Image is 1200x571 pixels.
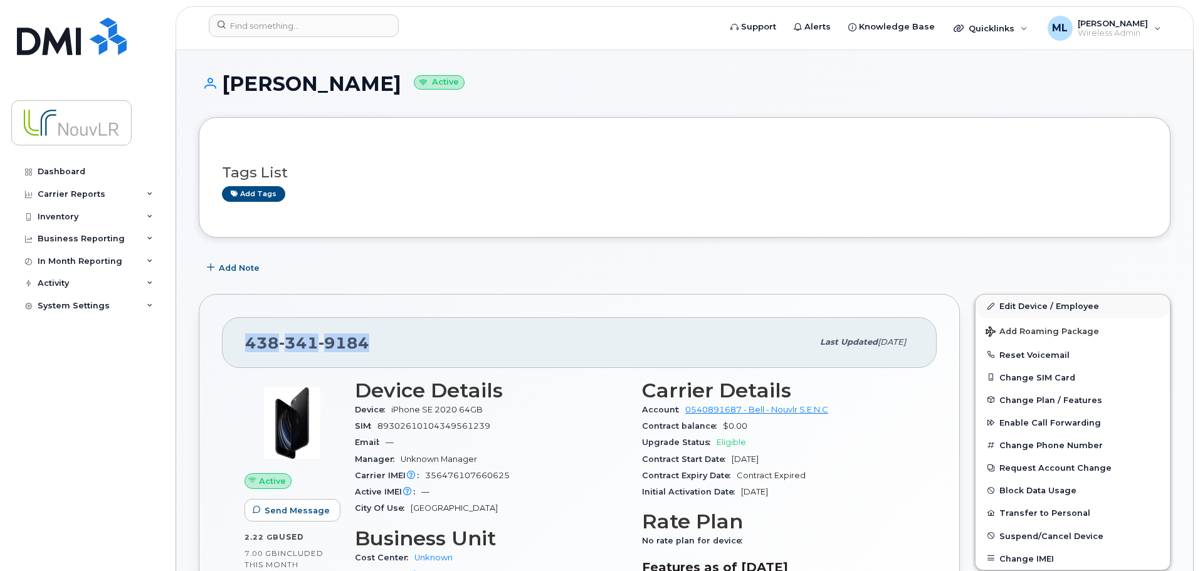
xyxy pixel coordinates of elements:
button: Add Roaming Package [976,318,1170,343]
span: SIM [355,421,377,431]
img: image20231002-3703462-2fle3a.jpeg [255,385,330,461]
span: Send Message [265,505,330,516]
span: Last updated [820,337,878,347]
h3: Device Details [355,379,627,402]
span: Contract balance [642,421,723,431]
button: Change SIM Card [976,366,1170,389]
button: Change Plan / Features [976,389,1170,411]
span: 356476107660625 [425,471,510,480]
span: 9184 [318,333,369,352]
a: 0540891687 - Bell - Nouvlr S.E.N.C [685,405,828,414]
span: Email [355,437,386,447]
span: Manager [355,454,401,464]
span: [DATE] [732,454,759,464]
span: Enable Call Forwarding [999,418,1101,427]
span: Initial Activation Date [642,487,741,496]
span: 438 [245,333,369,352]
span: iPhone SE 2020 64GB [391,405,483,414]
span: Unknown Manager [401,454,477,464]
h3: Carrier Details [642,379,914,402]
span: Upgrade Status [642,437,717,447]
span: No rate plan for device [642,536,749,545]
span: [DATE] [741,487,768,496]
span: Add Note [219,262,260,274]
span: [DATE] [878,337,906,347]
span: — [386,437,394,447]
span: Contract Expired [737,471,806,480]
button: Request Account Change [976,456,1170,479]
span: 89302610104349561239 [377,421,490,431]
span: Carrier IMEI [355,471,425,480]
span: Contract Expiry Date [642,471,737,480]
span: Contract Start Date [642,454,732,464]
span: 341 [279,333,318,352]
button: Change Phone Number [976,434,1170,456]
button: Enable Call Forwarding [976,411,1170,434]
span: Cost Center [355,553,414,562]
button: Block Data Usage [976,479,1170,501]
span: Add Roaming Package [986,327,1099,338]
button: Send Message [245,499,340,521]
h3: Tags List [222,165,1147,181]
button: Add Note [199,256,270,279]
button: Suspend/Cancel Device [976,525,1170,547]
span: used [279,532,304,542]
span: — [421,487,429,496]
a: Edit Device / Employee [976,295,1170,317]
a: Unknown [414,553,453,562]
span: Eligible [717,437,746,447]
span: Account [642,405,685,414]
h3: Business Unit [355,527,627,550]
span: [GEOGRAPHIC_DATA] [411,503,498,513]
small: Active [414,75,465,90]
span: 7.00 GB [245,549,278,558]
span: Change Plan / Features [999,395,1102,404]
span: Device [355,405,391,414]
a: Add tags [222,186,285,202]
h3: Rate Plan [642,510,914,533]
span: Suspend/Cancel Device [999,531,1103,540]
span: Active [259,475,286,487]
button: Change IMEI [976,547,1170,570]
h1: [PERSON_NAME] [199,73,1171,95]
span: City Of Use [355,503,411,513]
button: Reset Voicemail [976,343,1170,366]
button: Transfer to Personal [976,501,1170,524]
span: $0.00 [723,421,747,431]
span: Active IMEI [355,487,421,496]
span: included this month [245,548,324,569]
span: 2.22 GB [245,533,279,542]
